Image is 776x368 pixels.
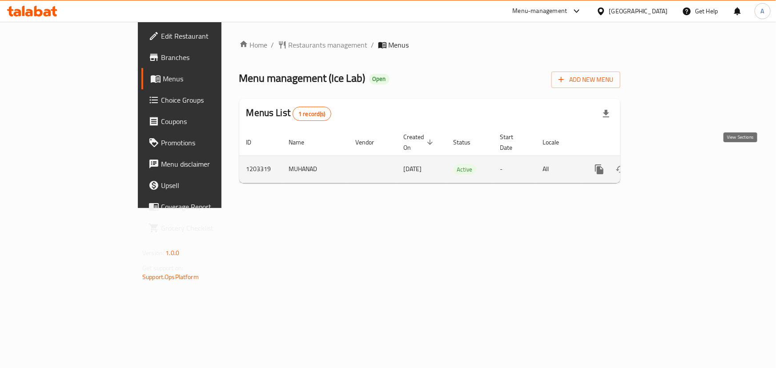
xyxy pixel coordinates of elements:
span: Restaurants management [289,40,368,50]
div: Active [454,164,476,175]
span: Edit Restaurant [161,31,260,41]
td: All [536,156,582,183]
a: Menu disclaimer [141,153,267,175]
span: Active [454,164,476,175]
span: Menu management ( Ice Lab ) [239,68,366,88]
a: Promotions [141,132,267,153]
span: Promotions [161,137,260,148]
span: Vendor [356,137,386,148]
a: Upsell [141,175,267,196]
div: Export file [595,103,617,124]
div: Total records count [293,107,331,121]
span: Menus [389,40,409,50]
a: Menus [141,68,267,89]
button: Add New Menu [551,72,620,88]
a: Branches [141,47,267,68]
a: Choice Groups [141,89,267,111]
span: Upsell [161,180,260,191]
span: Menu disclaimer [161,159,260,169]
table: enhanced table [239,129,681,183]
a: Coverage Report [141,196,267,217]
span: Menus [163,73,260,84]
span: Coverage Report [161,201,260,212]
h2: Menus List [246,106,331,121]
span: 1.0.0 [165,247,179,259]
div: [GEOGRAPHIC_DATA] [609,6,668,16]
th: Actions [582,129,681,156]
td: MUHANAD [282,156,349,183]
span: Open [369,75,390,83]
span: Name [289,137,316,148]
a: Grocery Checklist [141,217,267,239]
span: ID [246,137,263,148]
a: Support.OpsPlatform [142,271,199,283]
span: Branches [161,52,260,63]
span: Get support on: [142,262,183,274]
a: Restaurants management [278,40,368,50]
span: Grocery Checklist [161,223,260,233]
span: A [761,6,764,16]
span: Coupons [161,116,260,127]
a: Edit Restaurant [141,25,267,47]
span: Locale [543,137,571,148]
li: / [371,40,374,50]
button: Change Status [610,159,631,180]
div: Open [369,74,390,84]
span: Add New Menu [559,74,613,85]
div: Menu-management [513,6,567,16]
span: Version: [142,247,164,259]
span: Created On [404,132,436,153]
td: - [493,156,536,183]
nav: breadcrumb [239,40,620,50]
span: Status [454,137,482,148]
span: [DATE] [404,163,422,175]
span: 1 record(s) [293,110,331,118]
li: / [271,40,274,50]
button: more [589,159,610,180]
span: Choice Groups [161,95,260,105]
span: Start Date [500,132,525,153]
a: Coupons [141,111,267,132]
